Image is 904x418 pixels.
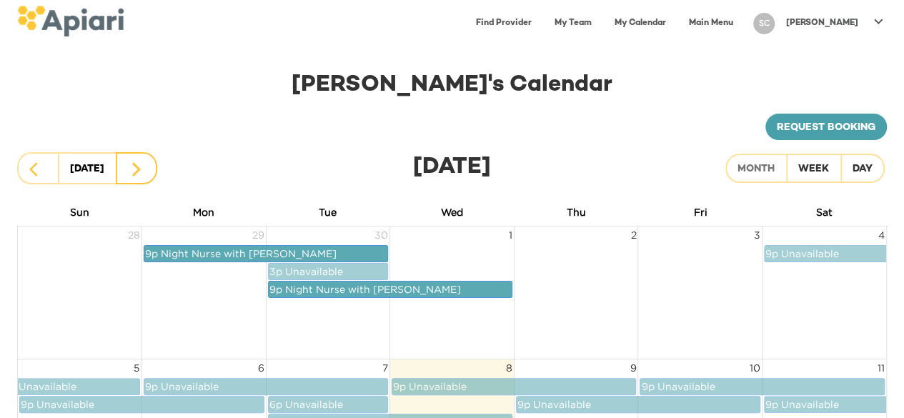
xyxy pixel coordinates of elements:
[161,248,337,259] span: Night Nurse with [PERSON_NAME]
[70,159,104,179] div: [DATE]
[21,399,34,409] span: 9p
[132,359,141,377] span: 5
[752,227,762,244] span: 3
[381,359,389,377] span: 7
[693,206,707,217] span: Fri
[567,206,586,217] span: Thu
[629,227,637,244] span: 2
[753,13,775,34] div: SC
[877,227,886,244] span: 4
[467,9,540,38] a: Find Provider
[840,154,885,184] button: Day
[765,399,778,409] span: 9p
[505,359,514,377] span: 8
[269,284,282,294] span: 9p
[269,399,282,409] span: 6p
[193,206,214,217] span: Mon
[373,227,389,244] span: 30
[145,248,158,259] span: 9p
[409,381,467,392] span: Unavailable
[144,245,388,262] a: 9p Night Nurse with [PERSON_NAME]
[196,151,708,184] div: [DATE]
[145,381,158,392] span: 9p
[777,119,875,137] span: Request booking
[657,381,715,392] span: Unavailable
[628,359,637,377] span: 9
[725,154,787,184] button: Month
[781,399,839,409] span: Unavailable
[268,281,512,298] a: 9p Night Nurse with [PERSON_NAME]
[19,381,76,392] span: Unavailable
[641,381,654,392] span: 9p
[748,359,762,377] span: 10
[257,359,266,377] span: 6
[765,248,778,259] span: 9p
[816,206,833,217] span: Sat
[17,6,124,36] img: logo
[269,266,282,277] span: 3p
[58,152,116,184] button: [DATE]
[251,227,266,244] span: 29
[606,9,675,38] a: My Calendar
[533,399,591,409] span: Unavailable
[36,399,94,409] span: Unavailable
[161,381,219,392] span: Unavailable
[798,161,829,179] div: Week
[737,161,775,179] div: Month
[285,266,343,277] span: Unavailable
[507,227,514,244] span: 1
[546,9,600,38] a: My Team
[70,206,89,217] span: Sun
[319,206,337,217] span: Tue
[781,248,839,259] span: Unavailable
[680,9,742,38] a: Main Menu
[126,227,141,244] span: 28
[17,69,887,102] div: [PERSON_NAME] 's Calendar
[786,17,858,29] p: [PERSON_NAME]
[786,154,841,184] button: Week
[285,284,461,294] span: Night Nurse with [PERSON_NAME]
[285,399,343,409] span: Unavailable
[765,114,887,141] a: Request booking
[393,381,406,392] span: 9p
[876,359,886,377] span: 11
[517,399,530,409] span: 9p
[853,161,873,179] div: Day
[441,206,463,217] span: Wed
